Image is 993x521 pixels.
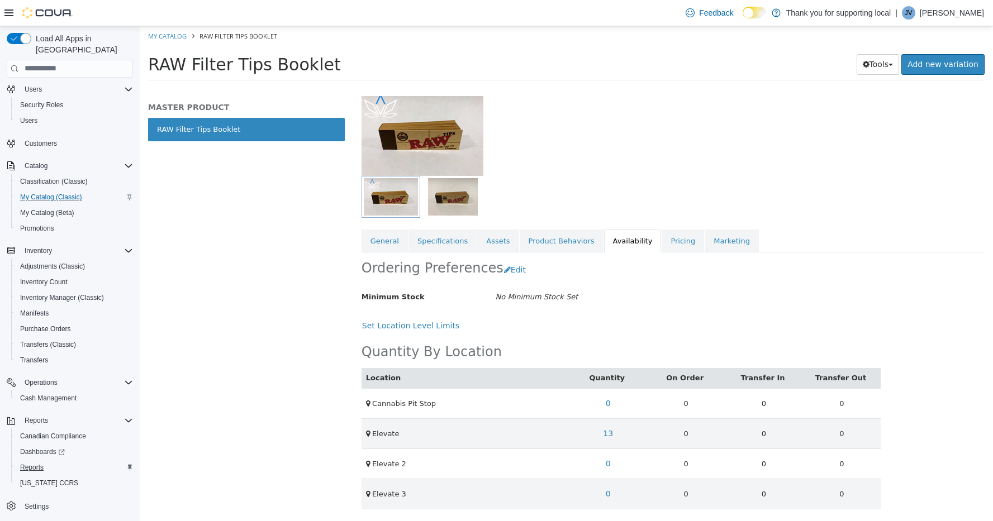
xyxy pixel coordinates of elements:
[25,378,58,387] span: Operations
[457,397,479,418] a: 13
[460,367,477,388] a: 0
[16,461,133,474] span: Reports
[20,376,133,389] span: Operations
[269,203,337,227] a: Specifications
[2,375,137,390] button: Operations
[507,452,585,482] td: 0
[222,203,268,227] a: General
[16,222,59,235] a: Promotions
[20,376,62,389] button: Operations
[663,422,741,452] td: 0
[526,347,566,356] a: On Order
[25,502,49,511] span: Settings
[20,116,37,125] span: Users
[11,290,137,305] button: Inventory Manager (Classic)
[222,66,344,150] img: 150
[16,391,133,405] span: Cash Management
[226,346,263,357] button: Location
[681,2,738,24] a: Feedback
[11,274,137,290] button: Inventory Count
[16,98,133,112] span: Security Roles
[565,203,619,227] a: Marketing
[460,457,477,478] a: 0
[2,498,137,514] button: Settings
[20,208,74,217] span: My Catalog (Beta)
[2,135,137,151] button: Customers
[222,289,326,310] button: Set Location Level Limits
[11,390,137,406] button: Cash Management
[16,353,53,367] a: Transfers
[232,373,296,381] span: Cannabis Pit Stop
[20,101,63,109] span: Security Roles
[464,203,522,227] a: Availability
[11,97,137,113] button: Security Roles
[2,413,137,428] button: Reports
[20,137,61,150] a: Customers
[20,447,65,456] span: Dashboards
[222,266,285,275] span: Minimum Stock
[786,6,891,20] p: Thank you for supporting local
[905,6,913,20] span: JV
[16,206,79,219] a: My Catalog (Beta)
[8,28,201,48] span: RAW Filter Tips Booklet
[11,189,137,205] button: My Catalog (Classic)
[16,275,72,289] a: Inventory Count
[338,203,379,227] a: Assets
[16,114,42,127] a: Users
[762,28,845,49] a: Add new variation
[20,262,85,271] span: Adjustments (Classic)
[232,403,260,412] span: Elevate
[507,362,585,392] td: 0
[11,460,137,475] button: Reports
[663,392,741,422] td: 0
[11,221,137,236] button: Promotions
[16,206,133,219] span: My Catalog (Beta)
[11,444,137,460] a: Dashboards
[16,175,92,188] a: Classification (Classic)
[16,429,133,443] span: Canadian Compliance
[20,177,88,186] span: Classification (Classic)
[16,291,108,304] a: Inventory Manager (Classic)
[11,174,137,189] button: Classification (Classic)
[2,243,137,259] button: Inventory
[20,159,52,173] button: Catalog
[16,322,133,336] span: Purchase Orders
[2,158,137,174] button: Catalog
[20,356,48,365] span: Transfers
[16,275,133,289] span: Inventory Count
[20,479,78,487] span: [US_STATE] CCRS
[16,260,133,273] span: Adjustments (Classic)
[11,321,137,337] button: Purchase Orders
[507,392,585,422] td: 0
[11,428,137,444] button: Canadian Compliance
[16,175,133,188] span: Classification (Classic)
[16,114,133,127] span: Users
[16,445,69,458] a: Dashboards
[8,6,47,14] a: My Catalog
[20,224,54,233] span: Promotions
[522,203,564,227] a: Pricing
[16,190,133,204] span: My Catalog (Classic)
[20,309,49,318] span: Manifests
[16,429,91,443] a: Canadian Compliance
[16,476,83,490] a: [US_STATE] CCRS
[25,139,57,148] span: Customers
[11,259,137,274] button: Adjustments (Classic)
[20,394,77,403] span: Cash Management
[16,461,48,474] a: Reports
[920,6,984,20] p: [PERSON_NAME]
[31,33,133,55] span: Load All Apps in [GEOGRAPHIC_DATA]
[356,266,439,275] i: No Minimum Stock Set
[16,307,53,320] a: Manifests
[11,352,137,368] button: Transfers
[676,347,729,356] a: Transfer Out
[20,500,53,513] a: Settings
[16,291,133,304] span: Inventory Manager (Classic)
[16,391,81,405] a: Cash Management
[16,476,133,490] span: Washington CCRS
[20,278,68,286] span: Inventory Count
[232,433,267,442] span: Elevate 2
[20,193,82,202] span: My Catalog (Classic)
[663,362,741,392] td: 0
